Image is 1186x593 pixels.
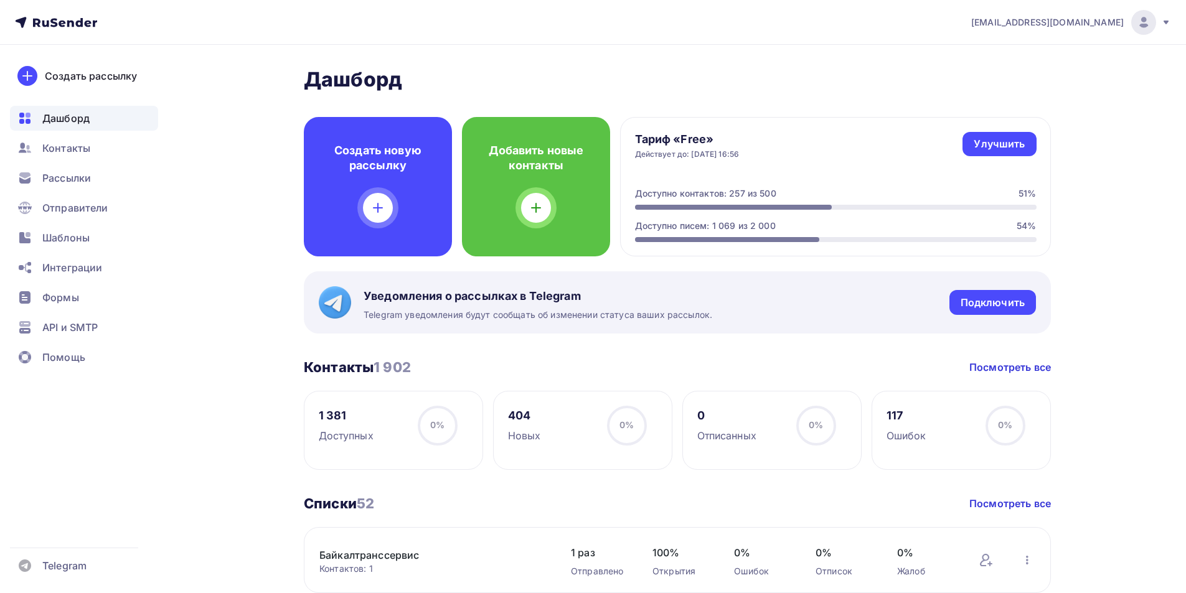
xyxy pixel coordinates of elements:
a: Посмотреть все [969,360,1051,375]
a: [EMAIL_ADDRESS][DOMAIN_NAME] [971,10,1171,35]
span: 1 902 [374,359,411,375]
h4: Создать новую рассылку [324,143,432,173]
span: Помощь [42,350,85,365]
span: 0% [816,545,872,560]
div: 51% [1019,187,1036,200]
span: Telegram уведомления будут сообщать об изменении статуса ваших рассылок. [364,309,712,321]
div: Отправлено [571,565,628,577]
h3: Контакты [304,358,411,376]
div: Подключить [961,296,1025,310]
span: Шаблоны [42,230,90,245]
span: 52 [357,495,374,511]
span: Контакты [42,141,90,156]
a: Байкалтранссервис [319,548,531,563]
span: 0% [809,419,823,430]
div: Жалоб [897,565,954,577]
div: Доступно писем: 1 069 из 2 000 [635,220,776,232]
a: Дашборд [10,106,158,131]
a: Отправители [10,195,158,220]
div: Доступных [319,428,374,443]
a: Контакты [10,136,158,161]
h4: Добавить новые контакты [482,143,590,173]
h4: Тариф «Free» [635,132,740,147]
div: Открытия [652,565,709,577]
div: 54% [1017,220,1036,232]
div: Отписок [816,565,872,577]
span: Рассылки [42,170,91,185]
div: Ошибок [887,428,926,443]
a: Формы [10,285,158,310]
span: 100% [652,545,709,560]
div: Новых [508,428,541,443]
h2: Дашборд [304,67,1051,92]
div: Создать рассылку [45,68,137,83]
span: Telegram [42,558,87,573]
div: Отписанных [697,428,756,443]
div: 0 [697,408,756,423]
a: Посмотреть все [969,496,1051,511]
h3: Списки [304,495,374,512]
div: Контактов: 1 [319,563,546,575]
span: 0% [897,545,954,560]
div: Доступно контактов: 257 из 500 [635,187,776,200]
div: 1 381 [319,408,374,423]
span: Дашборд [42,111,90,126]
span: Интеграции [42,260,102,275]
span: 0% [430,419,445,430]
a: Шаблоны [10,225,158,250]
span: Уведомления о рассылках в Telegram [364,289,712,304]
div: Ошибок [734,565,791,577]
div: Улучшить [974,137,1025,151]
span: Отправители [42,200,108,215]
span: 0% [998,419,1012,430]
span: 1 раз [571,545,628,560]
span: 0% [734,545,791,560]
span: API и SMTP [42,320,98,335]
div: 117 [887,408,926,423]
span: Формы [42,290,79,305]
div: 404 [508,408,541,423]
span: [EMAIL_ADDRESS][DOMAIN_NAME] [971,16,1124,29]
a: Рассылки [10,166,158,190]
div: Действует до: [DATE] 16:56 [635,149,740,159]
span: 0% [619,419,634,430]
